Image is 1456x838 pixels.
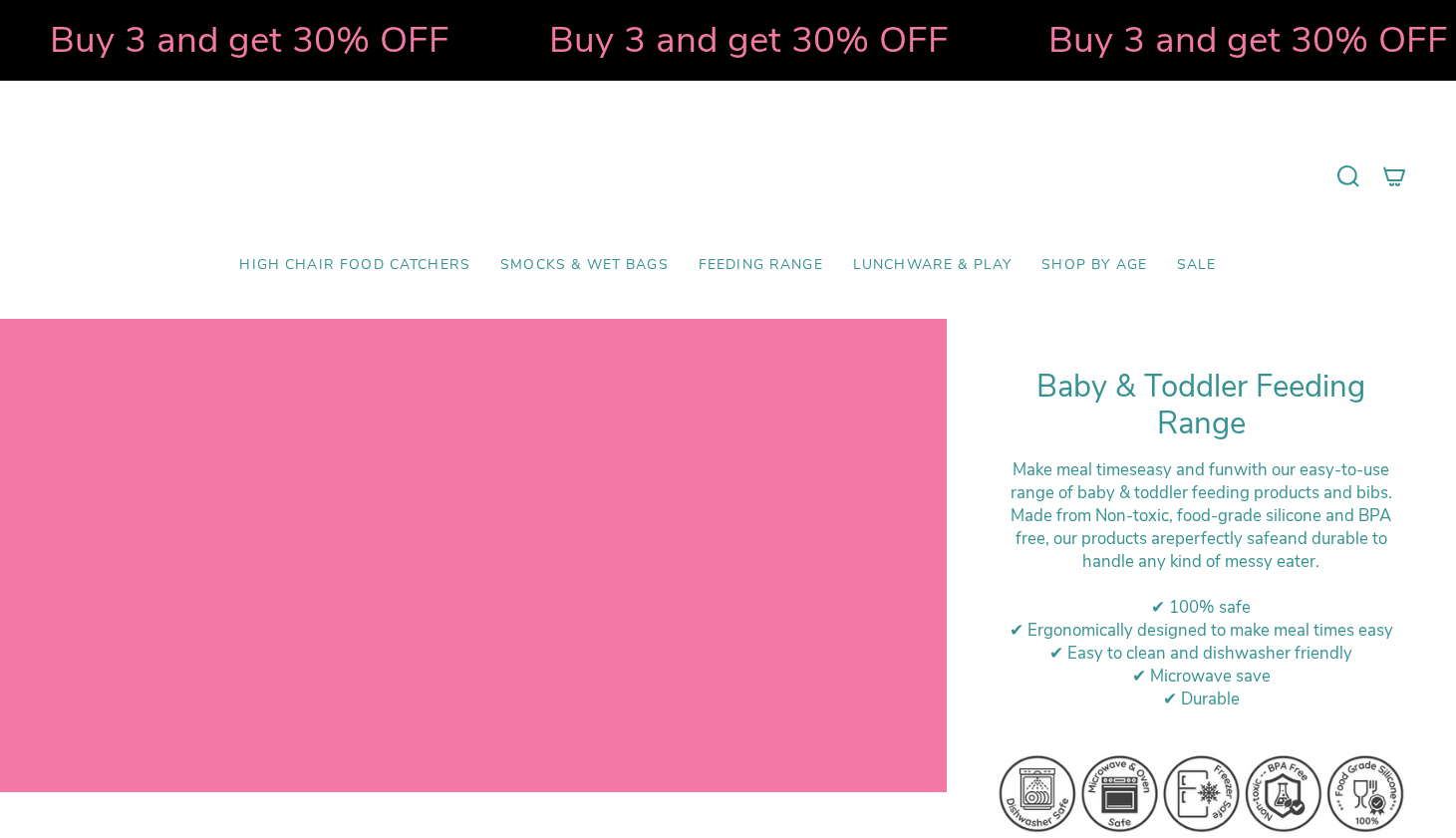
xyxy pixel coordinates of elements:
[1041,257,1147,274] span: Shop by Age
[1137,458,1234,481] strong: easy and fun
[997,688,1406,710] div: ✔ Durable
[556,111,900,242] a: Mumma’s Little Helpers
[997,596,1406,619] div: ✔ 100% safe
[997,619,1406,642] div: ✔ Ergonomically designed to make meal times easy
[1132,665,1271,688] span: ✔ Microwave save
[1162,242,1232,289] a: SALE
[997,642,1406,665] div: ✔ Easy to clean and dishwasher friendly
[997,504,1406,573] div: M
[853,257,1012,274] span: Lunchware & Play
[485,242,684,289] a: Smocks & Wet Bags
[239,257,470,274] span: High Chair Food Catchers
[838,242,1026,289] a: Lunchware & Play
[699,257,823,274] span: Feeding Range
[1016,504,1392,573] span: ade from Non-toxic, food-grade silicone and BPA free, our products are and durable to handle any ...
[997,458,1406,504] div: Make meal times with our easy-to-use range of baby & toddler feeding products and bibs.
[547,15,947,65] strong: Buy 3 and get 30% OFF
[997,369,1406,443] h1: Baby & Toddler Feeding Range
[1026,242,1162,289] a: Shop by Age
[48,15,447,65] strong: Buy 3 and get 30% OFF
[500,257,669,274] span: Smocks & Wet Bags
[1175,527,1279,550] strong: perfectly safe
[1177,257,1217,274] span: SALE
[684,242,838,289] a: Feeding Range
[1046,15,1446,65] strong: Buy 3 and get 30% OFF
[224,242,485,289] a: High Chair Food Catchers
